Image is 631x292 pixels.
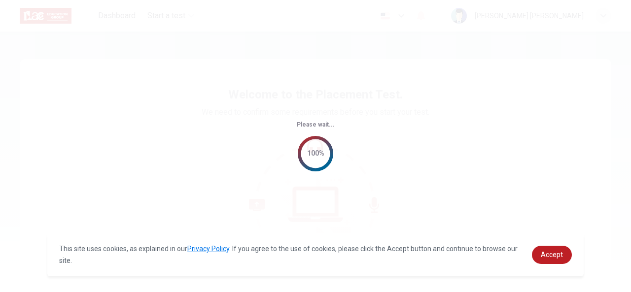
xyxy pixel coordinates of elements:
[541,251,563,259] span: Accept
[307,148,324,159] div: 100%
[187,245,229,253] a: Privacy Policy
[532,246,572,264] a: dismiss cookie message
[47,233,584,276] div: cookieconsent
[59,245,518,264] span: This site uses cookies, as explained in our . If you agree to the use of cookies, please click th...
[297,121,335,128] span: Please wait...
